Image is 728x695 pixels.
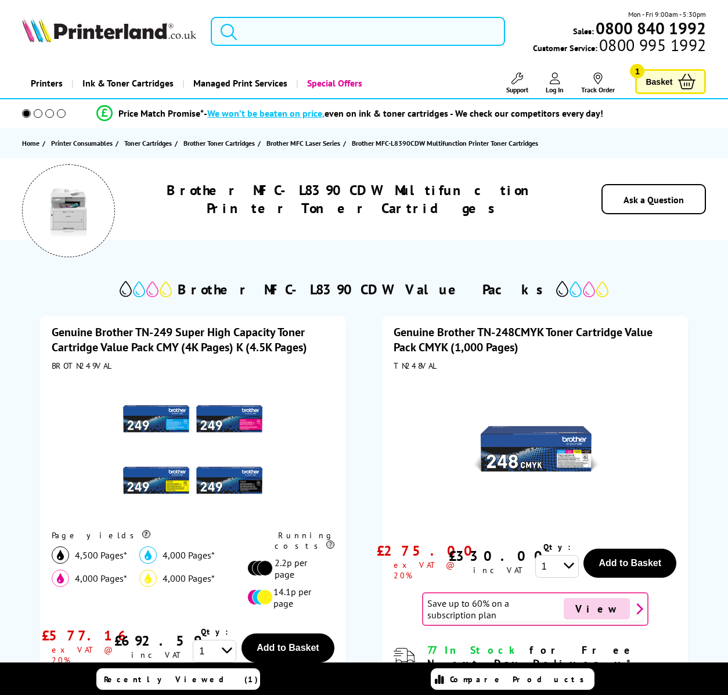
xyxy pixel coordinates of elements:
[427,643,639,670] span: for Free Next Day Delivery*
[247,557,329,580] li: 2.2p per page
[450,674,590,685] span: Compare Products
[242,633,334,662] button: Add to Basket
[257,643,319,653] span: Add to Basket
[182,69,296,98] a: Managed Print Services
[52,570,69,587] img: magenta_icon.svg
[427,597,558,621] span: Save up to 60% on a subscription plan
[114,632,201,650] div: £692.59
[104,674,258,685] span: Recently Viewed (1)
[581,73,615,94] a: Track Order
[22,18,196,43] img: Printerland Logo
[558,598,643,620] a: brother-contract-details
[546,73,564,94] a: Log In
[533,39,706,53] span: Customer Service:
[71,69,182,98] a: Ink & Toner Cartridges
[139,570,157,587] img: yellow_icon.svg
[124,137,175,149] a: Toner Cartridges
[51,137,116,149] a: Printer Consumables
[39,182,98,240] img: Brother MFC-L8390CDW Multifunction Printer Toner Cartridges
[564,598,630,620] span: View
[42,626,131,644] div: £577.16
[82,69,174,98] span: Ink & Toner Cartridges
[394,361,677,371] div: TN248VAL
[506,85,528,94] span: Support
[646,74,672,89] span: Basket
[449,547,551,565] div: £330.00
[583,549,676,578] button: Add to Basket
[599,558,662,568] span: Add to Basket
[204,107,603,119] div: - even on ink & toner cartridges - We check our competitors every day!
[427,643,520,657] span: 77 In Stock
[22,137,42,149] a: Home
[52,361,335,371] div: BROTN249VAL
[52,530,248,541] div: Page yields
[473,565,526,575] div: inc VAT
[163,572,215,584] span: 4,000 Pages*
[596,17,706,39] b: 0800 840 1992
[52,546,69,564] img: black_icon.svg
[546,85,564,94] span: Log In
[178,280,550,298] h2: Brother MFC-L8390CDW Value Packs
[131,650,184,660] div: inc VAT
[296,69,371,98] a: Special Offers
[6,103,694,124] li: modal_Promise
[120,377,265,522] img: Brother TN-249 Super High Capacity Toner Cartridge Value Pack CMY (4K Pages) K (4.5K Pages)
[96,668,260,690] a: Recently Viewed (1)
[118,107,204,119] span: Price Match Promise*
[52,644,122,665] div: ex VAT @ 20%
[630,64,644,78] span: 1
[163,549,215,561] span: 4,000 Pages*
[543,542,571,552] span: Qty:
[201,626,228,637] span: Qty:
[247,530,334,551] div: Running costs
[594,23,706,34] a: 0800 840 1992
[183,137,255,149] span: Brother Toner Cartridges
[51,137,113,149] span: Printer Consumables
[431,668,594,690] a: Compare Products
[139,546,157,564] img: cyan_icon.svg
[597,39,706,51] span: 0800 995 1992
[207,107,325,119] span: We won’t be beaten on price,
[142,181,568,217] h1: Brother MFC-L8390CDW Multifunction Printer Toner Cartridges
[266,137,340,149] span: Brother MFC Laser Series
[183,137,258,149] a: Brother Toner Cartridges
[635,69,706,94] a: Basket 1
[75,549,127,561] span: 4,500 Pages*
[247,586,329,609] li: 14.1p per page
[628,9,706,20] span: Mon - Fri 9:00am - 5:30pm
[75,572,127,584] span: 4,000 Pages*
[352,139,538,147] span: Brother MFC-L8390CDW Multifunction Printer Toner Cartridges
[124,137,172,149] span: Toner Cartridges
[394,325,653,355] a: Genuine Brother TN-248CMYK Toner Cartridge Value Pack CMYK (1,000 Pages)
[266,137,343,149] a: Brother MFC Laser Series
[394,560,464,581] div: ex VAT @ 20%
[506,73,528,94] a: Support
[573,26,594,37] span: Sales:
[22,18,196,45] a: Printerland Logo
[377,542,481,560] div: £275.00
[624,194,684,206] a: Ask a Question
[22,69,71,98] a: Printers
[52,325,307,355] a: Genuine Brother TN-249 Super High Capacity Toner Cartridge Value Pack CMY (4K Pages) K (4.5K Pages)
[463,377,608,522] img: Brother TN-248CMYK Toner Cartridge Value Pack CMYK (1,000 Pages)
